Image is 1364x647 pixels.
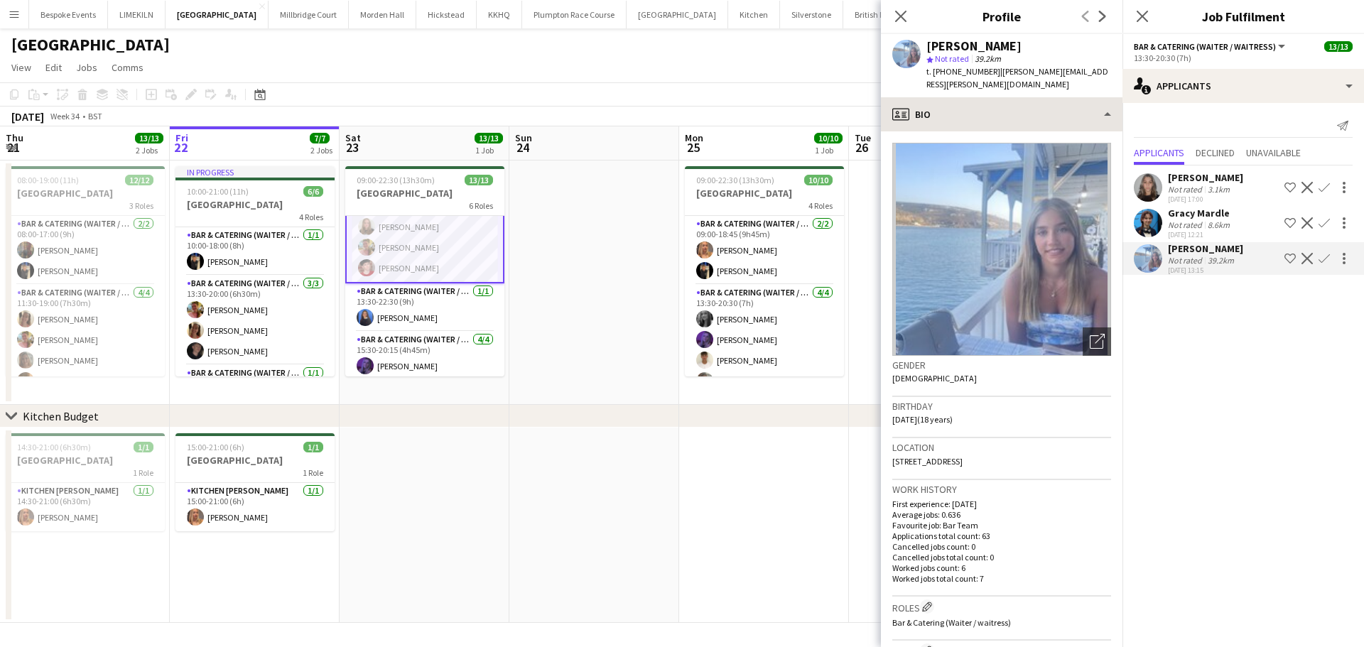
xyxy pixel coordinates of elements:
p: Average jobs: 0.636 [892,509,1111,520]
div: Kitchen Budget [23,409,99,423]
div: Open photos pop-in [1083,327,1111,356]
button: British Motor Show [843,1,933,28]
span: 21 [4,139,23,156]
app-card-role: Bar & Catering (Waiter / waitress)2/209:00-18:45 (9h45m)[PERSON_NAME][PERSON_NAME] [685,216,844,285]
div: Bio [881,97,1122,131]
app-card-role: Bar & Catering (Waiter / waitress)4/415:30-20:15 (4h45m)[PERSON_NAME] [345,332,504,442]
h3: Roles [892,599,1111,614]
button: Hickstead [416,1,477,28]
span: Comms [112,61,144,74]
h3: [GEOGRAPHIC_DATA] [175,198,335,211]
span: 23 [343,139,361,156]
app-job-card: 14:30-21:00 (6h30m)1/1[GEOGRAPHIC_DATA]1 RoleKitchen [PERSON_NAME]1/114:30-21:00 (6h30m)[PERSON_N... [6,433,165,531]
span: 10/10 [804,175,833,185]
span: 13/13 [135,133,163,143]
h3: [GEOGRAPHIC_DATA] [345,187,504,200]
button: Plumpton Race Course [522,1,627,28]
div: Not rated [1168,184,1205,195]
button: Bar & Catering (Waiter / waitress) [1134,41,1287,52]
p: Favourite job: Bar Team [892,520,1111,531]
span: [DEMOGRAPHIC_DATA] [892,373,977,384]
app-card-role: Bar & Catering (Waiter / waitress)4/413:30-20:30 (7h)[PERSON_NAME][PERSON_NAME][PERSON_NAME][PERS... [685,285,844,395]
p: Cancelled jobs count: 0 [892,541,1111,552]
button: [GEOGRAPHIC_DATA] [627,1,728,28]
button: [GEOGRAPHIC_DATA] [166,1,269,28]
span: Tue [855,131,871,144]
div: 39.2km [1205,255,1237,266]
h3: [GEOGRAPHIC_DATA] [6,454,165,467]
span: 08:00-19:00 (11h) [17,175,79,185]
span: 22 [173,139,188,156]
div: [PERSON_NAME] [1168,242,1243,255]
div: 2 Jobs [310,145,332,156]
div: [PERSON_NAME] [926,40,1022,53]
p: Applications total count: 63 [892,531,1111,541]
app-job-card: 09:00-22:30 (13h30m)13/13[GEOGRAPHIC_DATA]6 Roles[PERSON_NAME]Bar & Catering (Waiter / waitress)3... [345,166,504,376]
span: 13/13 [1324,41,1353,52]
h3: [GEOGRAPHIC_DATA] [6,187,165,200]
a: Comms [106,58,149,77]
span: 1 Role [133,467,153,478]
app-card-role: Bar & Catering (Waiter / waitress)1/110:00-18:00 (8h)[PERSON_NAME] [175,227,335,276]
a: Edit [40,58,67,77]
span: Week 34 [47,111,82,121]
p: Worked jobs total count: 7 [892,573,1111,584]
span: 13/13 [475,133,503,143]
span: Sun [515,131,532,144]
app-card-role: Bar & Catering (Waiter / waitress)1/1 [175,365,335,413]
app-card-role: Bar & Catering (Waiter / waitress)4/411:30-19:00 (7h30m)[PERSON_NAME][PERSON_NAME][PERSON_NAME][P... [6,285,165,395]
div: Applicants [1122,69,1364,103]
app-card-role: Bar & Catering (Waiter / waitress)2/208:00-17:00 (9h)[PERSON_NAME][PERSON_NAME] [6,216,165,285]
h3: Work history [892,483,1111,496]
app-job-card: In progress10:00-21:00 (11h)6/6[GEOGRAPHIC_DATA]4 RolesBar & Catering (Waiter / waitress)1/110:00... [175,166,335,376]
div: [DATE] 17:00 [1168,195,1243,204]
div: 1 Job [475,145,502,156]
h3: Profile [881,7,1122,26]
app-card-role: Bar & Catering (Waiter / waitress)3/313:30-20:30 (7h)[PERSON_NAME][PERSON_NAME][PERSON_NAME] [345,191,504,283]
a: Jobs [70,58,103,77]
span: Bar & Catering (Waiter / waitress) [1134,41,1276,52]
div: [DATE] 12:21 [1168,230,1233,239]
h3: Location [892,441,1111,454]
span: 1 Role [303,467,323,478]
app-job-card: 09:00-22:30 (13h30m)10/10[GEOGRAPHIC_DATA]4 RolesBar & Catering (Waiter / waitress)2/209:00-18:45... [685,166,844,376]
button: Kitchen [728,1,780,28]
span: 7/7 [310,133,330,143]
span: Declined [1196,148,1235,158]
span: 6/6 [303,186,323,197]
button: LIMEKILN [108,1,166,28]
span: 1/1 [134,442,153,452]
div: [DATE] 13:15 [1168,266,1243,275]
img: Crew avatar or photo [892,143,1111,356]
span: 1/1 [303,442,323,452]
p: Cancelled jobs total count: 0 [892,552,1111,562]
span: Not rated [935,53,969,64]
button: Morden Hall [349,1,416,28]
span: View [11,61,31,74]
span: Fri [175,131,188,144]
span: Thu [6,131,23,144]
h3: [GEOGRAPHIC_DATA] [175,454,335,467]
span: 15:00-21:00 (6h) [187,442,244,452]
div: 13:30-20:30 (7h) [1134,53,1353,63]
span: Edit [45,61,62,74]
app-card-role: Kitchen [PERSON_NAME]1/114:30-21:00 (6h30m)[PERSON_NAME] [6,483,165,531]
h3: Birthday [892,400,1111,413]
span: 09:00-22:30 (13h30m) [696,175,774,185]
button: KKHQ [477,1,522,28]
div: Not rated [1168,255,1205,266]
span: 4 Roles [299,212,323,222]
div: 15:00-21:00 (6h)1/1[GEOGRAPHIC_DATA]1 RoleKitchen [PERSON_NAME]1/115:00-21:00 (6h)[PERSON_NAME] [175,433,335,531]
app-job-card: 08:00-19:00 (11h)12/12[GEOGRAPHIC_DATA]3 RolesBar & Catering (Waiter / waitress)2/208:00-17:00 (9... [6,166,165,376]
span: 14:30-21:00 (6h30m) [17,442,91,452]
span: 12/12 [125,175,153,185]
button: Millbridge Court [269,1,349,28]
span: | [PERSON_NAME][EMAIL_ADDRESS][PERSON_NAME][DOMAIN_NAME] [926,66,1108,89]
h3: Job Fulfilment [1122,7,1364,26]
app-card-role: Bar & Catering (Waiter / waitress)3/313:30-20:00 (6h30m)[PERSON_NAME][PERSON_NAME][PERSON_NAME] [175,276,335,365]
span: Unavailable [1246,148,1301,158]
